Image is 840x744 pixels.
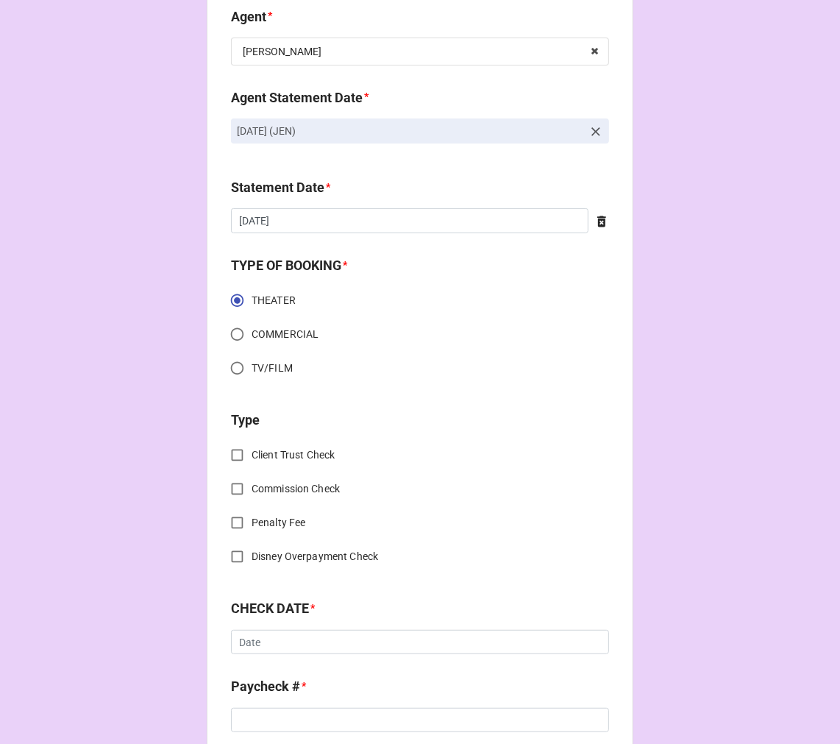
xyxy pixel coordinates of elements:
span: Disney Overpayment Check [252,549,378,564]
span: Commission Check [252,481,340,497]
input: Date [231,630,609,655]
label: TYPE OF BOOKING [231,255,341,276]
label: Agent Statement Date [231,88,363,108]
label: Type [231,410,260,431]
span: COMMERCIAL [252,327,318,342]
label: Statement Date [231,177,324,198]
input: Date [231,208,588,233]
span: Penalty Fee [252,515,305,531]
div: [PERSON_NAME] [243,46,321,57]
span: TV/FILM [252,361,293,376]
label: Agent [231,7,266,27]
span: THEATER [252,293,296,308]
span: Client Trust Check [252,447,335,463]
label: CHECK DATE [231,598,309,619]
label: Paycheck # [231,676,300,697]
p: [DATE] (JEN) [237,124,583,138]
